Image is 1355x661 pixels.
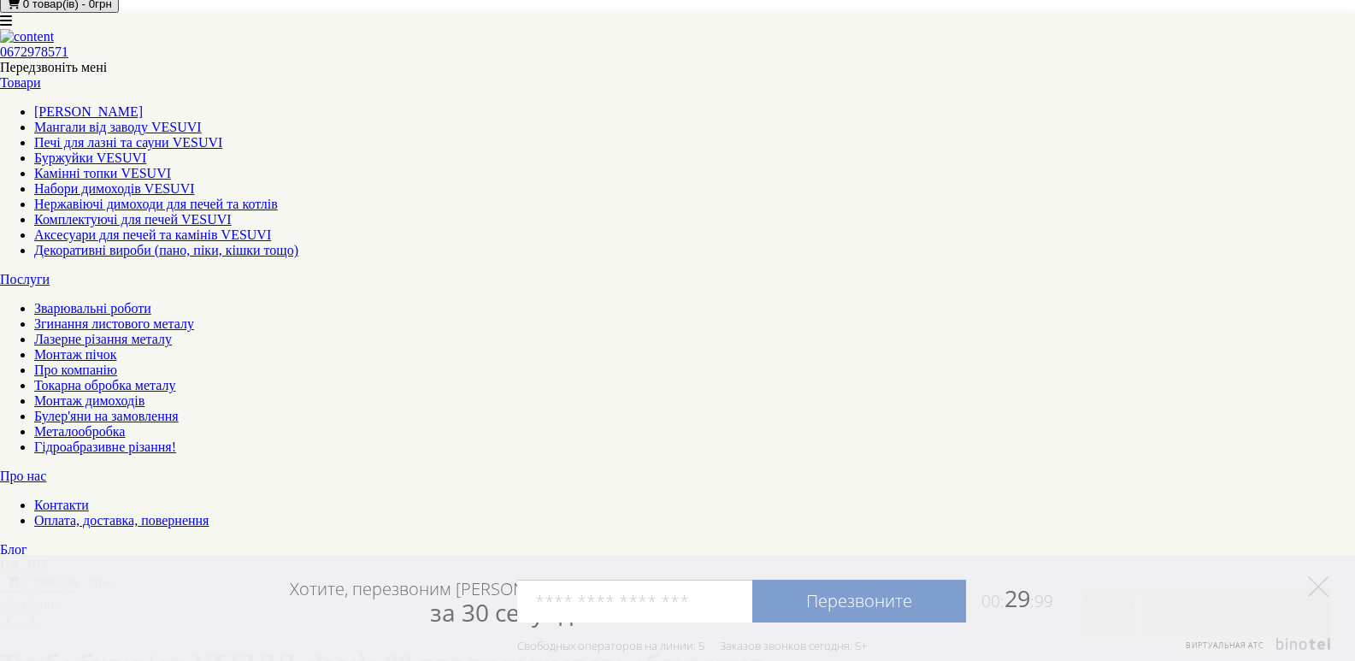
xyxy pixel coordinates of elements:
[34,363,117,377] a: Про компанію
[752,580,966,623] a: Перезвоните
[34,440,176,454] a: Гідроабразивне різання!
[1030,590,1053,612] span: :99
[34,316,194,331] a: Згинання листового металу
[34,243,298,257] a: Декоративні вироби (пано, піки, кішки тощо)
[34,181,195,196] a: Набори димоходів VESUVI
[1175,638,1334,661] a: Виртуальная АТС
[34,301,151,316] a: Зварювальні роботи
[34,166,171,180] a: Камінні топки VESUVI
[34,424,125,439] a: Металообробка
[34,227,271,242] a: Аксесуари для печей та камінів VESUVI
[34,378,175,392] a: Токарна обробка металу
[1186,640,1264,651] span: Виртуальная АТС
[34,197,278,211] a: Нержавіючі димоходи для печей та котлів
[517,639,867,652] div: Свободных операторов на линии: 5 Заказов звонков сегодня: 5+
[430,596,583,629] span: за 30 секунд?
[34,150,146,165] a: Буржуйки VESUVI
[34,212,232,227] a: Комплектуючі для печей VESUVI
[981,590,1004,612] span: 00:
[966,582,1053,614] span: 29
[34,332,172,346] a: Лазерне різання металу
[34,393,144,408] a: Монтаж димоходів
[34,104,143,119] a: [PERSON_NAME]
[34,135,222,150] a: Печі для лазні та сауни VESUVI
[34,513,209,528] a: Оплата, доставка, повернення
[34,498,89,512] a: Контакти
[34,120,202,134] a: Мангали від заводу VESUVI
[290,578,583,626] div: Хотите, перезвоним [PERSON_NAME]
[34,409,179,423] a: Булер'яни на замовлення
[34,347,117,362] a: Монтаж пічок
